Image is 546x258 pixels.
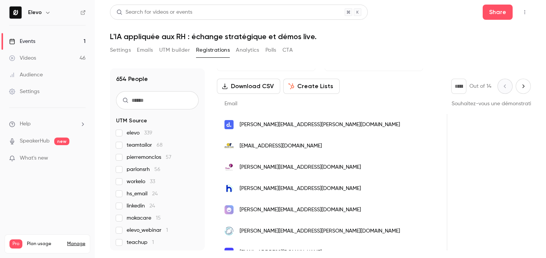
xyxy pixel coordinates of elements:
[116,74,148,84] h1: 654 People
[240,142,322,150] span: [EMAIL_ADDRESS][DOMAIN_NAME]
[240,121,400,129] span: [PERSON_NAME][EMAIL_ADDRESS][PERSON_NAME][DOMAIN_NAME]
[127,239,154,246] span: teachup
[28,9,42,16] h6: Elevo
[224,101,237,106] span: Email
[9,88,39,95] div: Settings
[157,142,163,148] span: 68
[127,190,158,198] span: hs_email
[152,191,158,196] span: 24
[116,8,192,16] div: Search for videos or events
[9,54,36,62] div: Videos
[516,79,531,94] button: Next page
[166,155,171,160] span: 57
[9,71,43,79] div: Audience
[224,163,234,172] img: fivesgroup.com
[127,178,155,185] span: workelo
[9,239,22,249] span: Pro
[217,79,280,94] button: Download CSV
[150,179,155,184] span: 33
[224,248,234,257] img: strapi.io
[110,44,131,56] button: Settings
[110,32,531,41] h1: L'IA appliquée aux RH : échange stratégique et démos live.
[127,154,171,161] span: pierremonclos
[127,214,161,222] span: mokacare
[152,240,154,245] span: 1
[9,6,22,19] img: Elevo
[282,44,293,56] button: CTA
[20,120,31,128] span: Help
[67,241,85,247] a: Manage
[127,129,152,137] span: elevo
[240,163,361,171] span: [PERSON_NAME][EMAIL_ADDRESS][DOMAIN_NAME]
[116,117,147,125] span: UTM Source
[240,206,361,214] span: [PERSON_NAME][EMAIL_ADDRESS][DOMAIN_NAME]
[127,226,168,234] span: elevo_webinar
[159,44,190,56] button: UTM builder
[137,44,153,56] button: Emails
[127,141,163,149] span: teamtailor
[224,141,234,150] img: atlantic-route.fr
[156,215,161,221] span: 15
[149,203,155,209] span: 24
[224,226,234,236] img: sancare.fr
[20,137,50,145] a: SpeakerHub
[196,44,230,56] button: Registrations
[469,82,491,90] p: Out of 14
[224,120,234,129] img: dalma.co
[240,227,400,235] span: [PERSON_NAME][EMAIL_ADDRESS][PERSON_NAME][DOMAIN_NAME]
[166,228,168,233] span: 1
[154,167,160,172] span: 56
[9,38,35,45] div: Events
[20,154,48,162] span: What's new
[236,44,259,56] button: Analytics
[127,166,160,173] span: parlonsrh
[224,205,234,214] img: hello-palo.com
[224,184,234,193] img: hipto.com
[144,130,152,136] span: 339
[127,202,155,210] span: linkedin
[54,138,69,145] span: new
[283,79,340,94] button: Create Lists
[265,44,276,56] button: Polls
[9,120,86,128] li: help-dropdown-opener
[240,249,322,256] span: [EMAIL_ADDRESS][DOMAIN_NAME]
[27,241,63,247] span: Plan usage
[240,185,361,193] span: [PERSON_NAME][EMAIL_ADDRESS][DOMAIN_NAME]
[483,5,513,20] button: Share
